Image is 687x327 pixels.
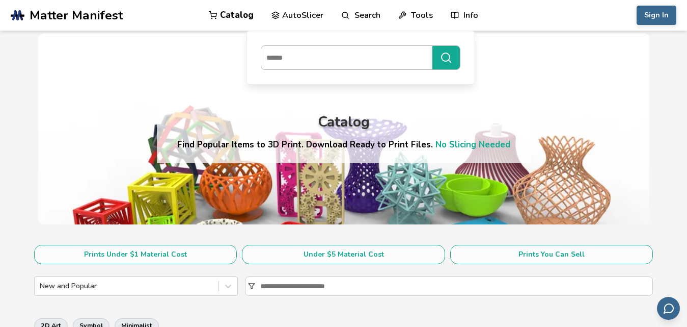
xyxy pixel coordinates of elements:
span: Matter Manifest [30,8,123,22]
button: Under $5 Material Cost [242,245,445,264]
div: Catalog [318,114,370,130]
button: Prints You Can Sell [450,245,653,264]
button: Sign In [637,6,676,25]
h4: Find Popular Items to 3D Print. Download Ready to Print Files. [177,139,510,150]
a: No Slicing Needed [435,139,510,150]
input: New and Popular [40,282,42,290]
button: Prints Under $1 Material Cost [34,245,237,264]
button: Send feedback via email [657,297,680,320]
